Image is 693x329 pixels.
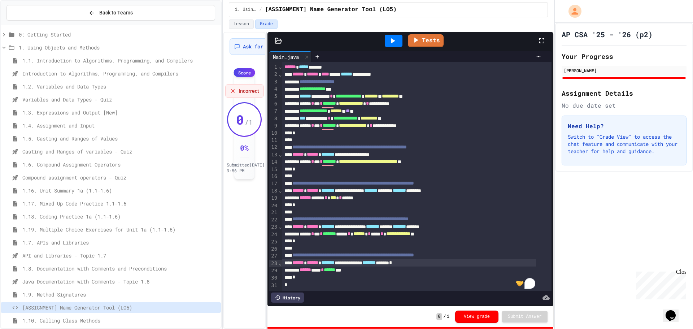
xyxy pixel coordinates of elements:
[19,31,218,38] span: 0: Getting Started
[269,274,278,282] div: 30
[99,9,133,17] span: Back to Teams
[22,70,218,77] span: Introduction to Algorithms, Programming, and Compilers
[22,83,218,90] span: 1.2. Variables and Data Types
[236,112,244,127] span: 0
[269,78,278,86] div: 3
[269,231,278,238] div: 24
[269,100,278,108] div: 6
[269,209,278,216] div: 21
[269,173,278,180] div: 16
[235,7,257,13] span: 1. Using Objects and Methods
[444,314,446,320] span: /
[455,311,498,323] button: View grade
[278,224,282,230] span: Fold line
[22,213,218,220] span: 1.18. Coding Practice 1a (1.1-1.6)
[269,246,278,253] div: 26
[278,260,282,266] span: Fold line
[269,180,278,187] div: 17
[22,200,218,207] span: 1.17. Mixed Up Code Practice 1.1-1.6
[269,166,278,173] div: 15
[562,29,653,39] h1: AP CSA '25 - '26 (p2)
[22,187,218,194] span: 1.16. Unit Summary 1a (1.1-1.6)
[269,71,278,78] div: 2
[561,3,583,20] div: My Account
[22,148,218,155] span: Casting and Ranges of variables - Quiz
[3,3,50,46] div: Chat with us now!Close
[22,161,218,168] span: 1.6. Compound Assignment Operators
[269,115,278,122] div: 8
[269,53,302,61] div: Main.java
[234,68,255,77] div: Score
[278,64,282,70] span: Fold line
[663,300,686,322] iframe: chat widget
[22,226,218,233] span: 1.19. Multiple Choice Exercises for Unit 1a (1.1-1.6)
[562,51,687,61] h2: Your Progress
[22,57,218,64] span: 1.1. Introduction to Algorithms, Programming, and Compilers
[269,216,278,224] div: 22
[269,224,278,231] div: 23
[269,260,278,267] div: 28
[240,143,249,153] div: 0 %
[260,7,262,13] span: /
[269,151,278,159] div: 13
[508,314,542,320] span: Submit Answer
[22,265,218,272] span: 1.8. Documentation with Comments and Preconditions
[269,137,278,144] div: 11
[269,282,278,289] div: 31
[22,109,218,116] span: 1.3. Expressions and Output [New]
[22,174,218,181] span: Compound assignment operators - Quiz
[564,67,684,74] div: [PERSON_NAME]
[22,252,218,259] span: API and Libraries - Topic 1.7
[269,144,278,151] div: 12
[269,93,278,100] div: 5
[6,5,215,21] button: Back to Teams
[22,122,218,129] span: 1.4. Assignment and Input
[269,252,278,260] div: 27
[19,44,218,51] span: 1. Using Objects and Methods
[562,88,687,98] h2: Assignment Details
[568,133,680,155] p: Switch to "Grade View" to access the chat feature and communicate with your teacher for help and ...
[269,238,278,246] div: 25
[245,117,253,127] span: / 1
[269,187,278,195] div: 18
[22,304,218,311] span: [ASSIGNMENT] Name Generator Tool (LO5)
[22,239,218,246] span: 1.7. APIs and Libraries
[447,314,449,320] span: 1
[255,20,278,29] button: Grade
[568,122,680,130] h3: Need Help?
[278,188,282,194] span: Fold line
[269,64,278,71] div: 1
[562,101,687,110] div: No due date set
[269,195,278,202] div: 19
[269,51,311,62] div: Main.java
[22,278,218,285] span: Java Documentation with Comments - Topic 1.8
[227,162,265,173] span: Submitted [DATE] 3:56 PM
[269,122,278,130] div: 9
[269,202,278,209] div: 20
[269,86,278,93] div: 4
[239,87,259,95] span: Incorrect
[408,34,444,47] a: Tests
[278,152,282,157] span: Fold line
[269,130,278,137] div: 10
[436,313,442,320] span: 0
[271,293,304,303] div: History
[502,311,548,322] button: Submit Answer
[269,108,278,115] div: 7
[22,96,218,103] span: Variables and Data Types - Quiz
[22,135,218,142] span: 1.5. Casting and Ranges of Values
[269,267,278,274] div: 29
[22,317,218,324] span: 1.10. Calling Class Methods
[633,269,686,299] iframe: chat widget
[22,291,218,298] span: 1.9. Method Signatures
[282,62,552,291] div: To enrich screen reader interactions, please activate Accessibility in Grammarly extension settings
[243,43,278,50] span: Ask for Help
[265,5,397,14] span: [ASSIGNMENT] Name Generator Tool (LO5)
[229,20,254,29] button: Lesson
[269,159,278,166] div: 14
[278,72,282,77] span: Fold line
